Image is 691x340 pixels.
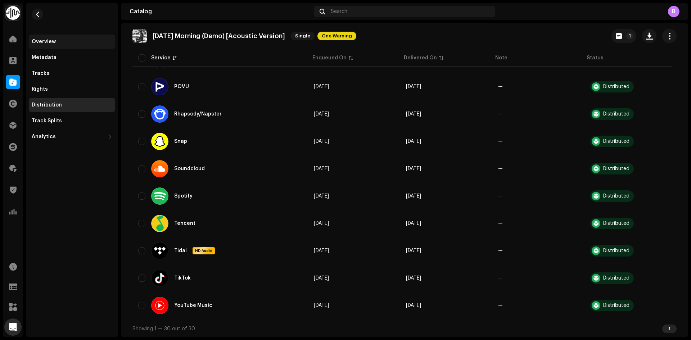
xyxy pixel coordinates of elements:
span: Jul 1, 2025 [314,248,329,253]
div: Track Splits [32,118,62,124]
div: Analytics [32,134,56,140]
div: Tencent [174,221,195,226]
div: Distributed [603,248,629,253]
span: Jul 2, 2025 [406,84,421,89]
span: Jul 1, 2025 [314,221,329,226]
div: Distributed [603,303,629,308]
span: Jul 2, 2025 [406,139,421,144]
span: Jul 2, 2025 [406,221,421,226]
span: Jul 2, 2025 [406,166,421,171]
div: Delivered On [404,54,437,62]
span: Jul 2, 2025 [406,194,421,199]
span: Jul 1, 2025 [314,303,329,308]
div: B [668,6,679,17]
div: Open Intercom Messenger [4,318,22,336]
div: Rhapsody/Napster [174,112,222,117]
div: Tracks [32,71,49,76]
div: Distributed [603,276,629,281]
re-m-nav-dropdown: Analytics [29,130,115,144]
div: Distributed [603,139,629,144]
div: Distribution [32,102,62,108]
span: Jul 2, 2025 [406,112,421,117]
span: Jul 2, 2025 [406,276,421,281]
div: Service [151,54,171,62]
span: Jul 1, 2025 [314,112,329,117]
re-a-table-badge: — [498,194,503,199]
div: YouTube Music [174,303,212,308]
re-a-table-badge: — [498,139,503,144]
re-a-table-badge: — [498,276,503,281]
div: Soundcloud [174,166,205,171]
span: HD Audio [193,248,214,253]
div: Distributed [603,112,629,117]
span: Jul 1, 2025 [314,276,329,281]
div: Distributed [603,166,629,171]
span: Single [291,32,315,40]
div: Overview [32,39,56,45]
span: One Warning [317,32,356,40]
span: Showing 1 — 30 out of 30 [132,326,195,331]
div: Rights [32,86,48,92]
div: Distributed [603,194,629,199]
div: Distributed [603,84,629,89]
re-m-nav-item: Overview [29,35,115,49]
re-a-table-badge: — [498,84,503,89]
div: Spotify [174,194,193,199]
re-a-table-badge: — [498,112,503,117]
div: Catalog [130,9,311,14]
span: Jul 2, 2025 [406,248,421,253]
div: Metadata [32,55,57,60]
div: Tidal [174,248,187,253]
div: TikTok [174,276,191,281]
img: 654f60b0-3fb2-4c66-b1f7-eb102c756a41 [132,29,147,43]
span: Jul 1, 2025 [314,194,329,199]
re-a-table-badge: — [498,303,503,308]
re-a-table-badge: — [498,166,503,171]
p: [DATE] Morning (Demo) [Acoustic Version] [153,32,285,40]
p-badge: 1 [626,32,633,40]
img: 0f74c21f-6d1c-4dbc-9196-dbddad53419e [6,6,20,20]
re-m-nav-item: Rights [29,82,115,96]
re-m-nav-item: Track Splits [29,114,115,128]
span: Jul 3, 2025 [406,303,421,308]
div: 1 [662,325,677,333]
re-a-table-badge: — [498,248,503,253]
div: Enqueued On [312,54,347,62]
re-m-nav-item: Metadata [29,50,115,65]
span: Jul 1, 2025 [314,166,329,171]
span: Jul 1, 2025 [314,139,329,144]
span: Search [331,9,347,14]
span: Jul 1, 2025 [314,84,329,89]
re-m-nav-item: Tracks [29,66,115,81]
div: POVU [174,84,189,89]
div: Snap [174,139,187,144]
re-a-table-badge: — [498,221,503,226]
re-m-nav-item: Distribution [29,98,115,112]
div: Distributed [603,221,629,226]
button: 1 [611,29,636,43]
